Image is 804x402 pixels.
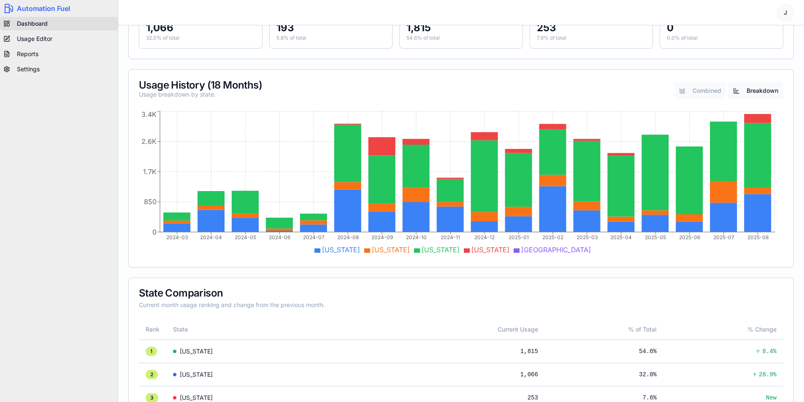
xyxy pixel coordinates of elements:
[139,90,262,99] div: Usage breakdown by state.
[173,370,386,379] div: [US_STATE]
[674,82,726,99] button: Combined view
[728,82,783,99] button: Breakdown view
[152,228,157,236] tspan: 0
[667,21,776,35] div: 0
[173,394,386,402] div: [US_STATE]
[509,234,529,240] tspan: 2025-01
[166,319,393,340] th: State
[537,35,646,41] p: 7.6 % of total
[406,234,427,240] tspan: 2024-10
[17,3,70,13] span: Automation Fuel
[545,319,663,340] th: % of Total
[521,246,591,254] span: [GEOGRAPHIC_DATA]
[144,197,157,206] tspan: 850
[3,3,114,13] a: Automation Fuel
[322,246,360,254] span: [US_STATE]
[269,234,290,240] tspan: 2024-06
[577,234,598,240] tspan: 2025-03
[337,234,359,240] tspan: 2024-08
[146,370,158,379] div: 2
[610,234,632,240] tspan: 2025-04
[276,21,386,35] div: 193
[393,319,545,340] th: Current Usage
[670,394,777,402] span: New
[422,246,460,254] span: [US_STATE]
[139,288,783,298] div: State Comparison
[139,301,783,309] div: Current month usage ranking and change from the previous month.
[545,340,663,363] td: 54.6 %
[537,21,646,35] div: 253
[679,234,700,240] tspan: 2025-06
[303,234,325,240] tspan: 2024-07
[441,234,460,240] tspan: 2024-11
[747,234,769,240] tspan: 2025-08
[235,234,256,240] tspan: 2024-05
[372,246,410,254] span: [US_STATE]
[713,234,734,240] tspan: 2025-07
[139,80,262,90] div: Usage History (18 Months)
[173,347,386,356] div: [US_STATE]
[146,347,157,356] div: 1
[200,234,222,240] tspan: 2024-04
[393,340,545,363] td: 1,815
[146,21,255,35] div: 1,066
[139,319,166,340] th: Rank
[406,35,516,41] p: 54.6 % of total
[542,234,563,240] tspan: 2025-02
[141,137,157,146] tspan: 2.6K
[166,234,188,240] tspan: 2024-03
[667,35,776,41] p: 0.0 % of total
[146,35,255,41] p: 32.0 % of total
[545,363,663,386] td: 32.0 %
[670,370,777,379] span: 28.9 %
[141,110,157,119] tspan: 3.4K
[371,234,393,240] tspan: 2024-09
[471,246,509,254] span: [US_STATE]
[143,167,157,176] tspan: 1.7K
[276,35,386,41] p: 5.8 % of total
[645,234,666,240] tspan: 2025-05
[474,234,495,240] tspan: 2024-12
[393,363,545,386] td: 1,066
[670,347,777,356] span: 8.4 %
[777,4,794,21] button: J
[663,319,783,340] th: % Change
[406,21,516,35] div: 1,815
